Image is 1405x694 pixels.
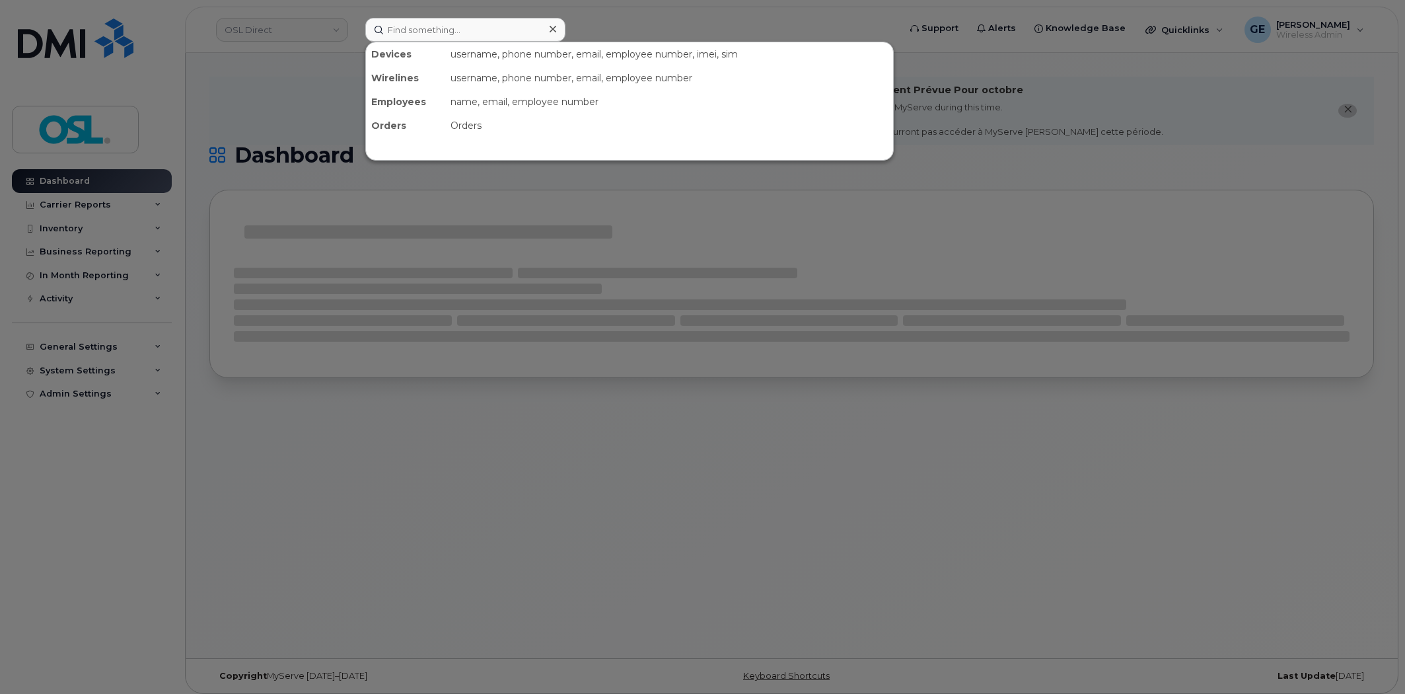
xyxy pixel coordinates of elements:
[445,66,893,90] div: username, phone number, email, employee number
[445,90,893,114] div: name, email, employee number
[445,42,893,66] div: username, phone number, email, employee number, imei, sim
[366,90,445,114] div: Employees
[366,114,445,137] div: Orders
[366,66,445,90] div: Wirelines
[445,114,893,137] div: Orders
[366,42,445,66] div: Devices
